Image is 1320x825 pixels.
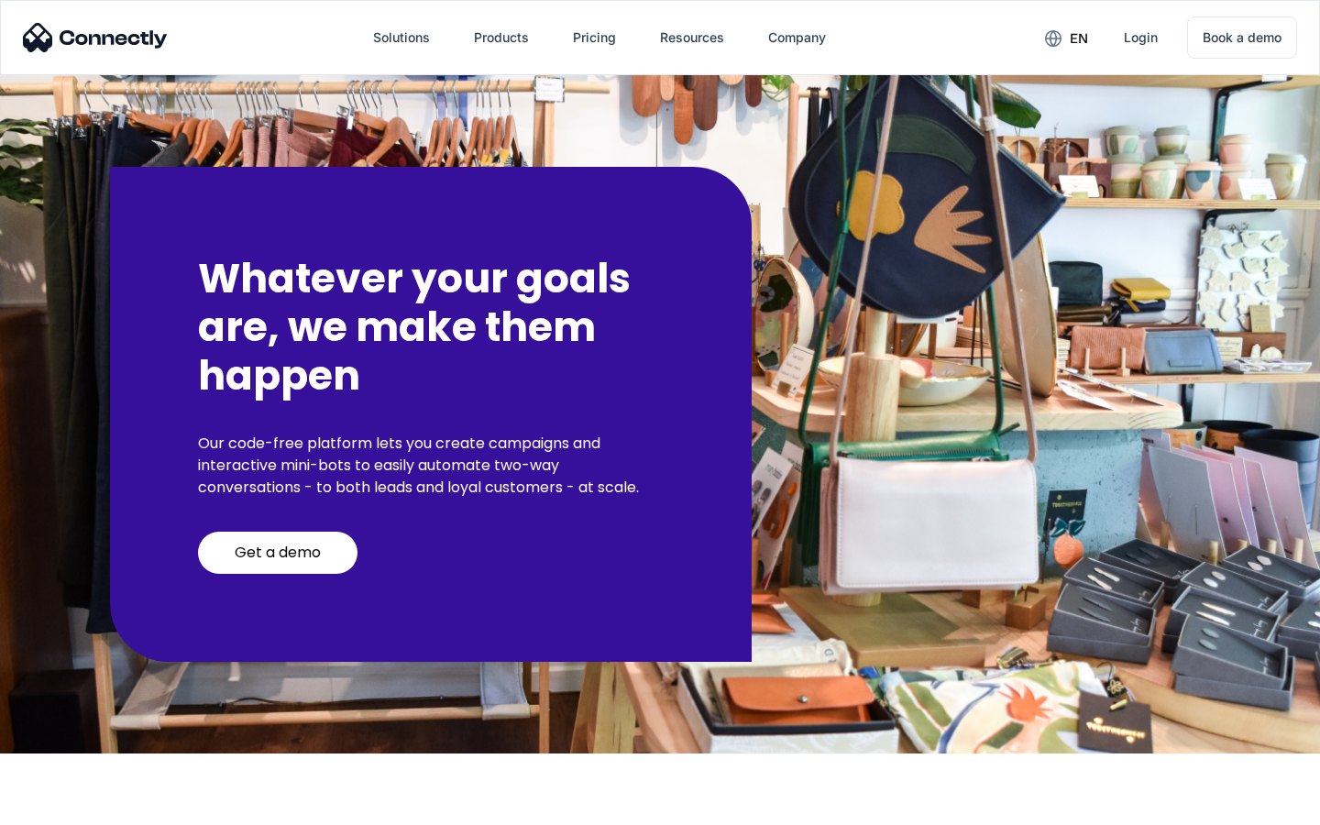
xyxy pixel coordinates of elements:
[1124,25,1158,50] div: Login
[373,25,430,50] div: Solutions
[558,16,631,60] a: Pricing
[198,255,664,400] h2: Whatever your goals are, we make them happen
[37,793,110,819] ul: Language list
[198,433,664,499] p: Our code-free platform lets you create campaigns and interactive mini-bots to easily automate two...
[1070,26,1088,51] div: en
[660,25,724,50] div: Resources
[235,544,321,562] div: Get a demo
[474,25,529,50] div: Products
[23,23,168,52] img: Connectly Logo
[18,793,110,819] aside: Language selected: English
[1187,16,1297,59] a: Book a demo
[573,25,616,50] div: Pricing
[1109,16,1172,60] a: Login
[198,532,357,574] a: Get a demo
[768,25,826,50] div: Company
